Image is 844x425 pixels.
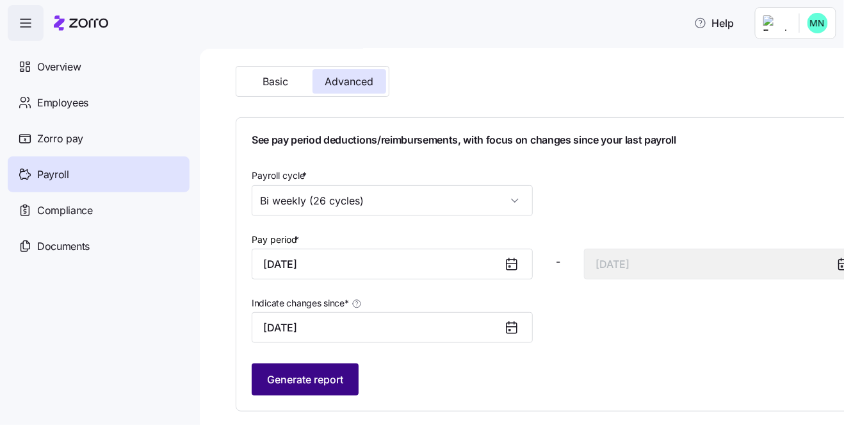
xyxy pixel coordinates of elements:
[37,95,88,111] span: Employees
[8,192,190,228] a: Compliance
[252,312,533,343] input: Date of last payroll update
[8,49,190,85] a: Overview
[763,15,789,31] img: Employer logo
[8,228,190,264] a: Documents
[252,233,302,247] label: Pay period
[37,203,93,219] span: Compliance
[252,185,533,216] input: Payroll cycle
[252,297,349,310] span: Indicate changes since *
[8,156,190,192] a: Payroll
[325,76,374,87] span: Advanced
[556,254,561,270] span: -
[8,121,190,156] a: Zorro pay
[263,76,289,87] span: Basic
[252,363,359,396] button: Generate report
[37,167,69,183] span: Payroll
[267,372,343,387] span: Generate report
[252,249,533,279] input: Start date
[8,85,190,121] a: Employees
[37,59,81,75] span: Overview
[37,131,83,147] span: Zorro pay
[807,13,828,33] img: b0ee0d05d7ad5b312d7e0d752ccfd4ca
[694,15,734,31] span: Help
[684,10,745,36] button: Help
[37,238,90,254] span: Documents
[252,169,309,183] label: Payroll cycle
